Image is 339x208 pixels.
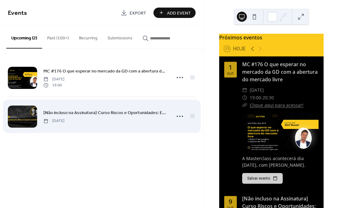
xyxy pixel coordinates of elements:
span: MC #176 O que esperar no mercado da GD com a abertura do mercado livre [43,68,167,75]
a: MC #176 O que esperar no mercado da GD com a abertura do mercado livre [43,67,167,75]
span: Add Event [167,10,191,16]
div: 9 [229,199,232,205]
div: ​ [242,86,247,94]
button: Recurring [74,26,103,48]
span: 20:30 [263,94,274,101]
span: Events [8,7,27,19]
div: out [227,72,234,75]
a: Export [116,8,151,18]
div: ​ [242,101,247,109]
a: [Não incluso na Assinatura] Curso Riscos e Oportunidades: Edição 2025 [43,109,167,116]
span: [DATE] [43,77,64,82]
span: 19:00 [43,82,64,88]
button: Upcoming (2) [6,26,42,49]
span: 19:00 [250,94,261,101]
div: A Masterclass acontecerá dia [DATE], com [PERSON_NAME]. [242,155,319,168]
button: Submissions [103,26,137,48]
button: Add Event [153,8,196,18]
span: [DATE] [43,118,64,124]
span: [DATE] [250,86,264,94]
span: - [261,94,263,101]
button: Past (100+) [42,26,74,48]
a: Clique aqui para acessar! [250,102,303,108]
a: MC #176 O que esperar no mercado da GD com a abertura do mercado livre [242,61,318,83]
div: 1 [229,64,232,71]
span: Export [130,10,146,16]
button: Salvar evento [242,173,283,184]
div: ​ [242,94,247,101]
div: Próximos eventos [219,34,324,41]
